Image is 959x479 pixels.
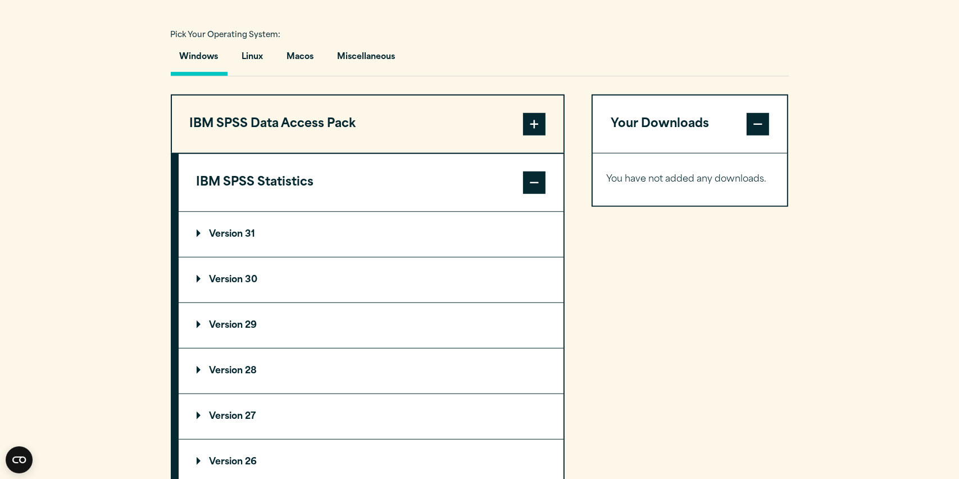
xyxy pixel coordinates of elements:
p: You have not added any downloads. [607,171,774,188]
button: IBM SPSS Data Access Pack [172,96,563,153]
div: Your Downloads [593,153,788,206]
p: Version 28 [197,367,257,376]
p: Version 27 [197,412,256,421]
p: Version 26 [197,458,257,467]
summary: Version 29 [179,303,563,348]
button: Your Downloads [593,96,788,153]
p: Version 30 [197,275,258,284]
summary: Version 30 [179,257,563,302]
button: Linux [233,44,272,76]
summary: Version 31 [179,212,563,257]
button: Windows [171,44,228,76]
span: Pick Your Operating System: [171,31,281,39]
button: Open CMP widget [6,446,33,473]
p: Version 29 [197,321,257,330]
summary: Version 27 [179,394,563,439]
button: IBM SPSS Statistics [179,154,563,211]
summary: Version 28 [179,349,563,394]
p: Version 31 [197,230,256,239]
button: Miscellaneous [329,44,404,76]
button: Macos [278,44,323,76]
